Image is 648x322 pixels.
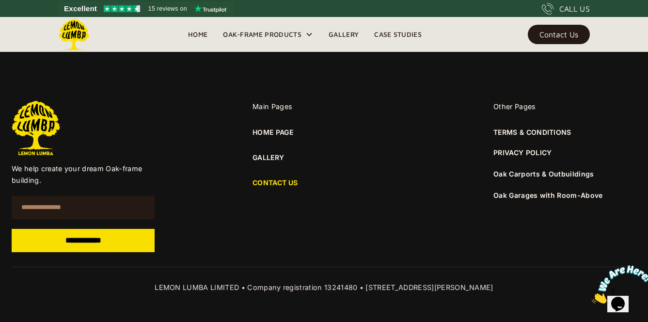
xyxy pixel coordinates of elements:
[180,27,215,42] a: Home
[58,2,233,16] a: See Lemon Lumba reviews on Trustpilot
[542,3,590,15] a: CALL US
[253,101,395,113] div: Main Pages
[215,17,321,52] div: Oak-Frame Products
[253,152,395,163] a: GALLERY
[148,3,187,15] span: 15 reviews on
[493,191,603,199] a: Oak Garages with Room-Above
[12,196,155,252] form: Email Form
[539,31,578,38] div: Contact Us
[528,25,590,44] a: Contact Us
[588,261,648,307] iframe: chat widget
[12,163,155,186] p: We help create your dream Oak-frame building.
[253,177,395,188] a: CONTACT US
[493,147,552,158] a: PRIVACY POLICY
[559,3,590,15] div: CALL US
[194,5,226,13] img: Trustpilot logo
[104,5,140,12] img: Trustpilot 4.5 stars
[4,4,64,42] img: Chat attention grabber
[12,282,636,293] div: LEMON LUMBA LIMITED • Company registration 13241480 • [STREET_ADDRESS][PERSON_NAME]
[223,29,301,40] div: Oak-Frame Products
[253,127,293,138] a: HOME PAGE
[321,27,366,42] a: Gallery
[366,27,429,42] a: Case Studies
[64,3,97,15] span: Excellent
[493,101,636,113] div: Other Pages
[493,170,594,178] a: Oak Carports & Outbuildings
[493,127,571,138] a: TERMS & CONDITIONS
[4,4,8,12] span: 1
